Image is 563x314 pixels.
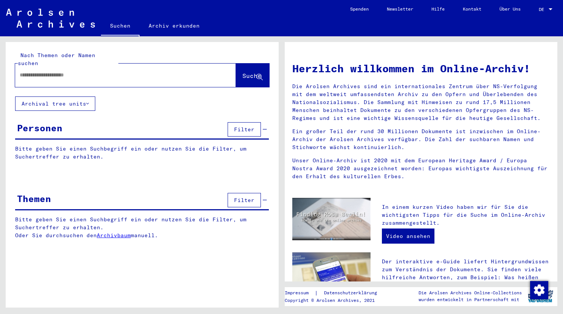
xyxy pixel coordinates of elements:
p: In einem kurzen Video haben wir für Sie die wichtigsten Tipps für die Suche im Online-Archiv zusa... [382,203,550,227]
p: Bitte geben Sie einen Suchbegriff ein oder nutzen Sie die Filter, um Suchertreffer zu erhalten. O... [15,216,269,239]
p: Der interaktive e-Guide liefert Hintergrundwissen zum Verständnis der Dokumente. Sie finden viele... [382,258,550,297]
img: Zustimmung ändern [530,281,548,299]
a: Impressum [285,289,315,297]
p: Copyright © Arolsen Archives, 2021 [285,297,386,304]
div: | [285,289,386,297]
a: Datenschutzerklärung [318,289,386,297]
button: Suche [236,64,269,87]
div: Personen [17,121,62,135]
img: Arolsen_neg.svg [6,9,95,28]
button: Archival tree units [15,96,95,111]
img: yv_logo.png [526,287,555,306]
button: Filter [228,122,261,137]
span: Filter [234,126,254,133]
p: Unser Online-Archiv ist 2020 mit dem European Heritage Award / Europa Nostra Award 2020 ausgezeic... [292,157,550,180]
img: eguide.jpg [292,252,371,305]
mat-label: Nach Themen oder Namen suchen [18,52,95,67]
p: wurden entwickelt in Partnerschaft mit [419,296,522,303]
a: Suchen [101,17,140,36]
h1: Herzlich willkommen im Online-Archiv! [292,61,550,76]
button: Filter [228,193,261,207]
p: Die Arolsen Archives sind ein internationales Zentrum über NS-Verfolgung mit dem weltweit umfasse... [292,82,550,122]
span: DE [539,7,547,12]
img: video.jpg [292,198,371,241]
p: Bitte geben Sie einen Suchbegriff ein oder nutzen Sie die Filter, um Suchertreffer zu erhalten. [15,145,269,161]
a: Video ansehen [382,229,434,244]
span: Filter [234,197,254,204]
p: Ein großer Teil der rund 30 Millionen Dokumente ist inzwischen im Online-Archiv der Arolsen Archi... [292,127,550,151]
p: Die Arolsen Archives Online-Collections [419,289,522,296]
a: Archivbaum [97,232,131,239]
span: Suche [242,72,261,79]
div: Themen [17,192,51,205]
a: Archiv erkunden [140,17,209,35]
